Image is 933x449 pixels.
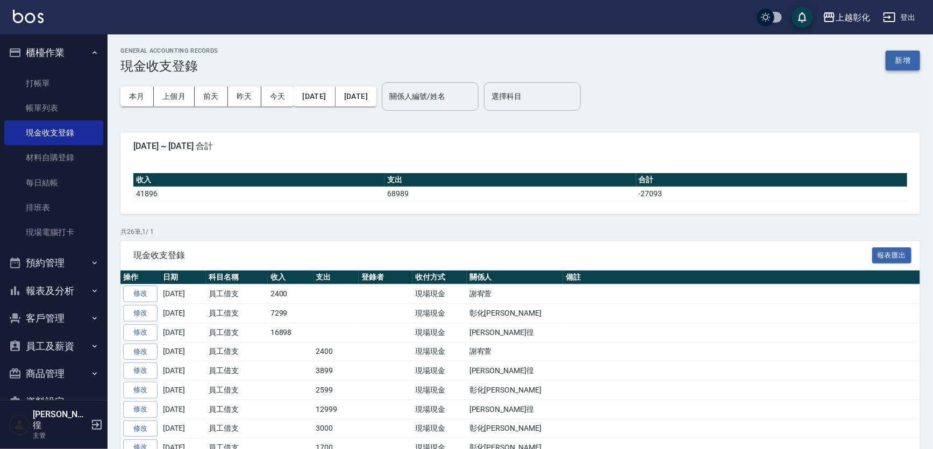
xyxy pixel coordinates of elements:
[4,249,103,277] button: 預約管理
[314,381,359,400] td: 2599
[4,170,103,195] a: 每日結帳
[467,342,563,361] td: 謝宥萱
[206,400,268,419] td: 員工借支
[268,304,314,323] td: 7299
[314,342,359,361] td: 2400
[818,6,874,28] button: 上越彰化
[206,381,268,400] td: 員工借支
[13,10,44,23] img: Logo
[268,284,314,304] td: 2400
[4,388,103,416] button: 資料設定
[412,419,467,438] td: 現場現金
[133,250,872,261] span: 現金收支登錄
[160,381,206,400] td: [DATE]
[412,361,467,381] td: 現場現金
[120,87,154,106] button: 本月
[467,400,563,419] td: [PERSON_NAME]徨
[4,96,103,120] a: 帳單列表
[268,323,314,342] td: 16898
[268,270,314,284] th: 收入
[4,120,103,145] a: 現金收支登錄
[886,51,920,70] button: 新增
[206,284,268,304] td: 員工借支
[133,187,384,201] td: 41896
[206,361,268,381] td: 員工借支
[467,284,563,304] td: 謝宥萱
[467,304,563,323] td: 彰化[PERSON_NAME]
[33,409,88,431] h5: [PERSON_NAME]徨
[160,270,206,284] th: 日期
[412,304,467,323] td: 現場現金
[123,362,158,379] a: 修改
[384,173,636,187] th: 支出
[336,87,376,106] button: [DATE]
[467,419,563,438] td: 彰化[PERSON_NAME]
[123,305,158,322] a: 修改
[160,284,206,304] td: [DATE]
[206,342,268,361] td: 員工借支
[4,304,103,332] button: 客戶管理
[160,400,206,419] td: [DATE]
[836,11,870,24] div: 上越彰化
[467,381,563,400] td: 彰化[PERSON_NAME]
[206,304,268,323] td: 員工借支
[886,55,920,65] a: 新增
[412,342,467,361] td: 現場現金
[314,361,359,381] td: 3899
[872,250,912,260] a: 報表匯出
[792,6,813,28] button: save
[314,419,359,438] td: 3000
[4,39,103,67] button: 櫃檯作業
[467,323,563,342] td: [PERSON_NAME]徨
[412,284,467,304] td: 現場現金
[123,421,158,437] a: 修改
[4,332,103,360] button: 員工及薪資
[123,344,158,360] a: 修改
[4,360,103,388] button: 商品管理
[160,419,206,438] td: [DATE]
[872,247,912,264] button: 報表匯出
[123,382,158,398] a: 修改
[384,187,636,201] td: 68989
[261,87,294,106] button: 今天
[206,323,268,342] td: 員工借支
[359,270,412,284] th: 登錄者
[412,323,467,342] td: 現場現金
[160,304,206,323] td: [DATE]
[4,145,103,170] a: 材料自購登錄
[412,381,467,400] td: 現場現金
[206,419,268,438] td: 員工借支
[314,400,359,419] td: 12999
[9,414,30,436] img: Person
[879,8,920,27] button: 登出
[314,270,359,284] th: 支出
[120,270,160,284] th: 操作
[154,87,195,106] button: 上個月
[228,87,261,106] button: 昨天
[195,87,228,106] button: 前天
[412,270,467,284] th: 收付方式
[467,361,563,381] td: [PERSON_NAME]徨
[160,342,206,361] td: [DATE]
[120,227,920,237] p: 共 26 筆, 1 / 1
[133,173,384,187] th: 收入
[467,270,563,284] th: 關係人
[133,141,907,152] span: [DATE] ~ [DATE] 合計
[120,47,218,54] h2: GENERAL ACCOUNTING RECORDS
[636,173,907,187] th: 合計
[4,277,103,305] button: 報表及分析
[206,270,268,284] th: 科目名稱
[120,59,218,74] h3: 現金收支登錄
[4,71,103,96] a: 打帳單
[4,220,103,245] a: 現場電腦打卡
[4,195,103,220] a: 排班表
[160,323,206,342] td: [DATE]
[294,87,335,106] button: [DATE]
[123,324,158,341] a: 修改
[123,401,158,418] a: 修改
[563,270,920,284] th: 備註
[636,187,907,201] td: -27093
[160,361,206,381] td: [DATE]
[33,431,88,440] p: 主管
[412,400,467,419] td: 現場現金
